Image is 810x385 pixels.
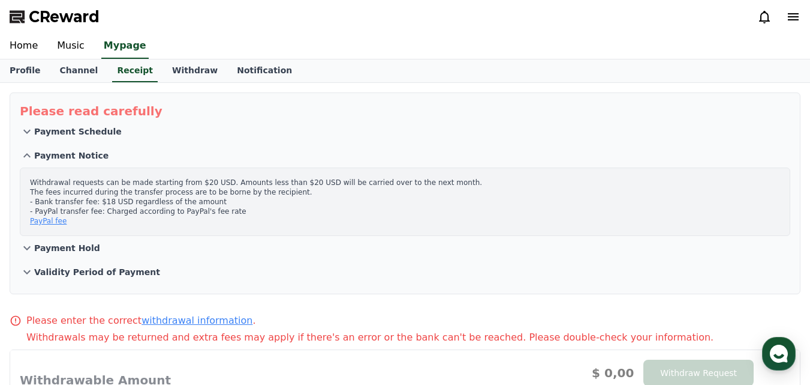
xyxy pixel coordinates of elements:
[20,260,790,284] button: Validity Period of Payment
[20,103,790,120] p: Please read carefully
[155,285,230,315] a: Settings
[30,178,780,226] p: Withdrawal requests can be made starting from $20 USD. Amounts less than $20 USD will be carried ...
[31,303,52,313] span: Home
[4,285,79,315] a: Home
[141,315,252,326] a: withdrawal information
[227,59,302,82] a: Notification
[34,150,109,162] p: Payment Notice
[177,303,207,313] span: Settings
[34,266,160,278] p: Validity Period of Payment
[20,236,790,260] button: Payment Hold
[47,34,94,59] a: Music
[20,144,790,168] button: Payment Notice
[101,34,149,59] a: Mypage
[20,120,790,144] button: Payment Schedule
[26,330,800,345] p: Withdrawals may be returned and extra fees may apply if there's an error or the bank can't be rea...
[112,59,158,82] a: Receipt
[100,304,135,314] span: Messages
[30,217,67,225] a: PayPal fee
[10,7,100,26] a: CReward
[50,59,107,82] a: Channel
[34,126,122,138] p: Payment Schedule
[26,314,255,328] p: Please enter the correct .
[162,59,227,82] a: Withdraw
[34,242,100,254] p: Payment Hold
[29,7,100,26] span: CReward
[79,285,155,315] a: Messages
